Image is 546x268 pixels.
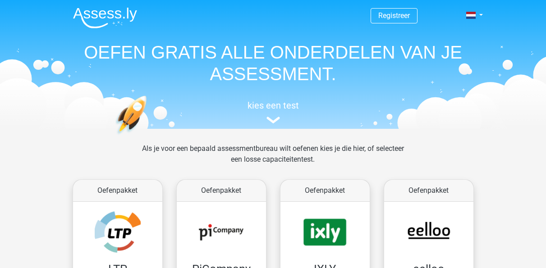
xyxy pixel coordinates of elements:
[378,11,410,20] a: Registreer
[115,95,182,177] img: oefenen
[66,100,481,111] h5: kies een test
[66,100,481,124] a: kies een test
[73,7,137,28] img: Assessly
[135,143,411,176] div: Als je voor een bepaald assessmentbureau wilt oefenen kies je die hier, of selecteer een losse ca...
[66,41,481,85] h1: OEFEN GRATIS ALLE ONDERDELEN VAN JE ASSESSMENT.
[266,117,280,123] img: assessment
